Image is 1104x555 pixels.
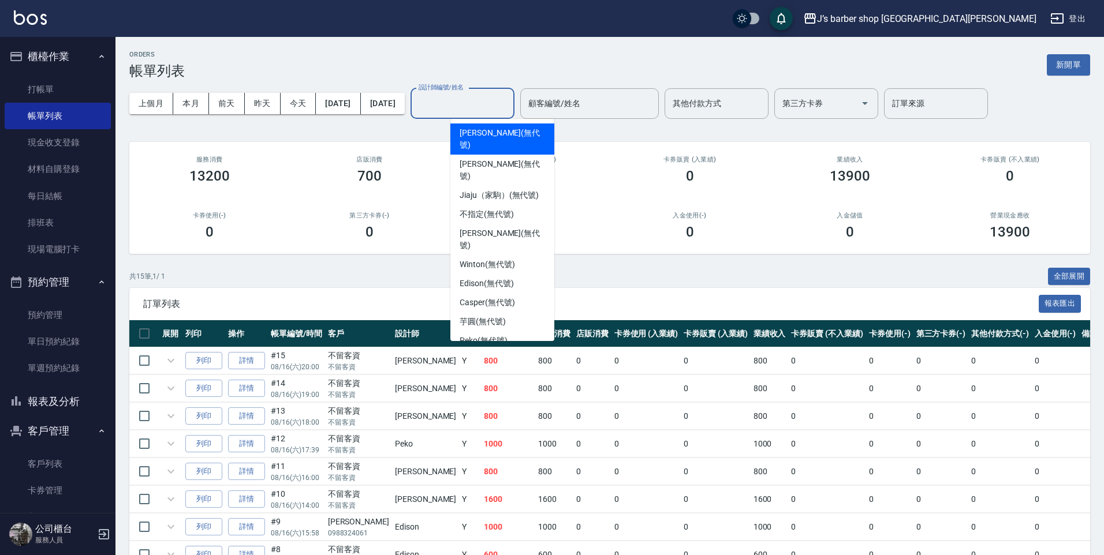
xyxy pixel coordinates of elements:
td: Edison [392,513,459,541]
td: 0 [913,403,969,430]
td: Y [459,458,481,485]
td: 0 [968,403,1032,430]
td: 0 [788,403,866,430]
div: 不留客資 [328,433,389,445]
td: 1000 [751,513,789,541]
button: 報表匯出 [1039,295,1081,313]
a: 排班表 [5,209,111,236]
td: 0 [573,486,611,513]
td: 0 [1032,458,1079,485]
p: 共 15 筆, 1 / 1 [129,271,165,282]
td: 0 [968,486,1032,513]
td: 0 [968,513,1032,541]
p: 服務人員 [35,535,94,545]
td: 0 [913,375,969,402]
td: 0 [573,430,611,457]
h2: 第三方卡券(-) [303,212,435,219]
td: 800 [481,347,535,374]
td: 0 [1032,430,1079,457]
p: 不留客資 [328,362,389,372]
td: Y [459,513,481,541]
td: 0 [866,513,913,541]
td: 0 [913,486,969,513]
td: 0 [913,430,969,457]
th: 其他付款方式(-) [968,320,1032,347]
button: [DATE] [316,93,360,114]
td: 0 [968,375,1032,402]
td: 800 [751,403,789,430]
th: 列印 [182,320,225,347]
h3: 13900 [990,224,1030,240]
h2: 入金儲值 [784,212,916,219]
img: Logo [14,10,47,25]
div: 不留客資 [328,488,389,500]
a: 詳情 [228,463,265,481]
button: J’s barber shop [GEOGRAPHIC_DATA][PERSON_NAME] [799,7,1041,31]
p: 08/16 (六) 14:00 [271,500,322,511]
button: 前天 [209,93,245,114]
a: 新開單 [1047,59,1090,70]
button: Open [856,94,874,112]
td: 0 [611,403,681,430]
p: 不留客資 [328,445,389,455]
td: 0 [611,513,681,541]
td: 0 [913,513,969,541]
td: 800 [535,375,573,402]
div: 不留客資 [328,460,389,472]
th: 業績收入 [751,320,789,347]
td: 800 [481,458,535,485]
button: 列印 [185,490,222,508]
a: 詳情 [228,518,265,536]
div: 不留客資 [328,350,389,362]
h5: 公司櫃台 [35,523,94,535]
p: 08/16 (六) 17:39 [271,445,322,455]
a: 卡券管理 [5,477,111,504]
th: 入金使用(-) [1032,320,1079,347]
td: [PERSON_NAME] [392,486,459,513]
div: 不留客資 [328,405,389,417]
td: 0 [573,375,611,402]
span: Casper (無代號) [460,297,514,309]
h3: 服務消費 [143,156,275,163]
a: 預約管理 [5,302,111,328]
td: 800 [751,458,789,485]
p: 不留客資 [328,389,389,400]
a: 現場電腦打卡 [5,236,111,262]
h2: 入金使用(-) [624,212,756,219]
button: 新開單 [1047,54,1090,76]
td: 0 [681,458,751,485]
td: #9 [268,513,325,541]
td: 1000 [751,430,789,457]
td: 0 [611,347,681,374]
h2: 營業現金應收 [944,212,1076,219]
h2: 店販消費 [303,156,435,163]
td: 0 [1032,347,1079,374]
h3: 0 [686,224,694,240]
h3: 13200 [189,168,230,184]
td: 800 [751,375,789,402]
td: Peko [392,430,459,457]
a: 詳情 [228,380,265,397]
p: 08/16 (六) 15:58 [271,528,322,538]
p: 不留客資 [328,472,389,483]
td: 0 [573,347,611,374]
td: 0 [788,458,866,485]
td: 800 [535,347,573,374]
td: 0 [681,486,751,513]
p: 不留客資 [328,417,389,427]
td: 0 [1032,486,1079,513]
td: 800 [481,403,535,430]
th: 操作 [225,320,268,347]
td: 0 [1032,403,1079,430]
td: 0 [866,458,913,485]
h3: 0 [206,224,214,240]
span: [PERSON_NAME] (無代號) [460,227,545,252]
td: 0 [913,347,969,374]
div: J’s barber shop [GEOGRAPHIC_DATA][PERSON_NAME] [817,12,1036,26]
button: 櫃檯作業 [5,42,111,72]
th: 卡券使用 (入業績) [611,320,681,347]
span: 芋圓 (無代號) [460,316,506,328]
button: [DATE] [361,93,405,114]
a: 詳情 [228,352,265,370]
td: [PERSON_NAME] [392,375,459,402]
